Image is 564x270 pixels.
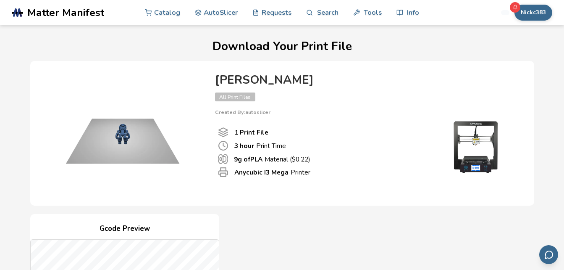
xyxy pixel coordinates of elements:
span: Matter Manifest [27,7,104,19]
p: Print Time [234,141,286,150]
p: Created By: autoslicer [215,109,517,115]
p: Printer [234,168,310,177]
b: 9 g of PLA [234,155,262,164]
h4: Gcode Preview [30,222,219,236]
b: Anycubic I3 Mega [234,168,289,177]
img: Product [39,69,207,196]
img: Printer [433,115,517,178]
b: 1 Print File [234,128,268,137]
span: All Print Files [215,93,255,101]
b: 3 hour [234,141,254,150]
p: Material ($ 0.22 ) [234,155,310,164]
h1: Download Your Print File [12,40,552,53]
span: Printer [218,167,228,177]
span: Number Of Print files [218,127,228,138]
span: Print Time [218,140,228,151]
button: Nickc383 [514,5,552,21]
span: Material Used [218,154,228,164]
button: Send feedback via email [539,245,558,264]
h4: [PERSON_NAME] [215,74,517,87]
